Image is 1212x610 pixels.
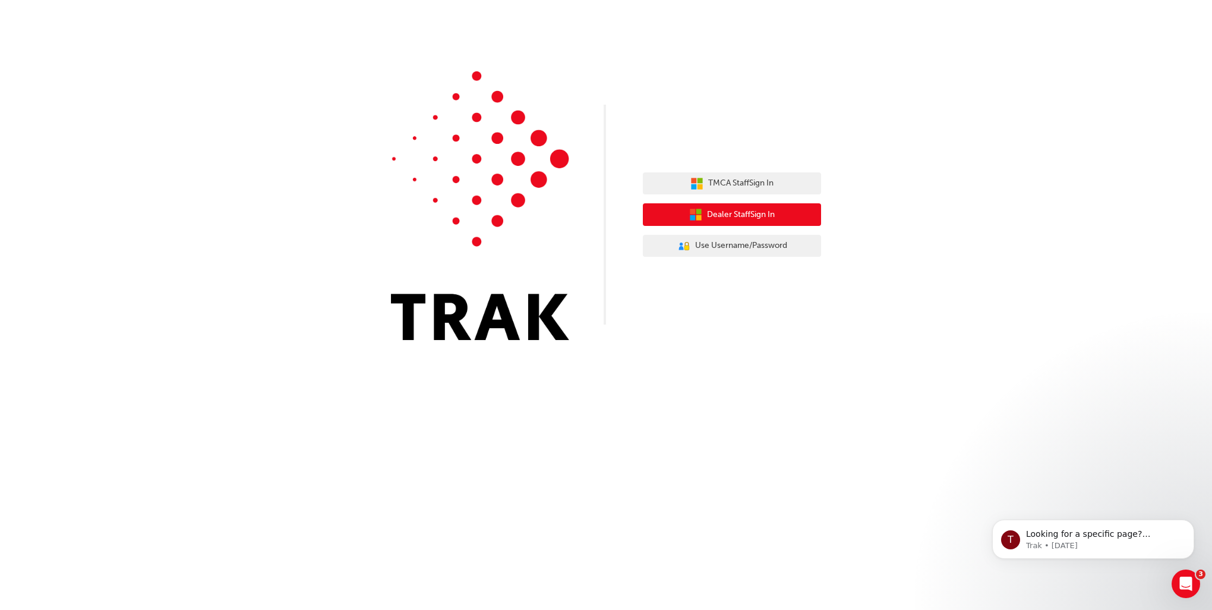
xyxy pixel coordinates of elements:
[708,177,774,190] span: TMCA Staff Sign In
[391,71,569,340] img: Trak
[707,208,775,222] span: Dealer Staff Sign In
[643,203,821,226] button: Dealer StaffSign In
[695,239,787,253] span: Use Username/Password
[643,235,821,257] button: Use Username/Password
[1172,570,1200,598] iframe: Intercom live chat
[974,495,1212,578] iframe: Intercom notifications message
[643,172,821,195] button: TMCA StaffSign In
[1196,570,1205,579] span: 3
